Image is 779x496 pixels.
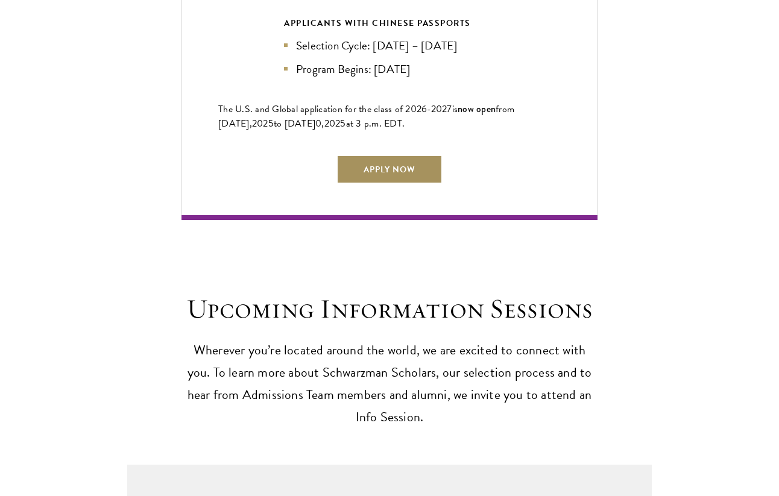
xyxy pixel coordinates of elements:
span: 202 [324,116,341,131]
div: APPLICANTS WITH CHINESE PASSPORTS [284,16,495,31]
span: to [DATE] [274,116,315,131]
span: at 3 p.m. EDT. [346,116,405,131]
span: 7 [447,102,452,116]
span: 5 [268,116,274,131]
li: Program Begins: [DATE] [284,60,495,78]
span: -202 [427,102,447,116]
span: 6 [421,102,427,116]
span: 0 [315,116,321,131]
span: 5 [340,116,345,131]
h2: Upcoming Information Sessions [181,292,598,326]
p: Wherever you’re located around the world, we are excited to connect with you. To learn more about... [181,339,598,429]
span: now open [458,102,496,116]
a: Apply Now [336,155,443,184]
li: Selection Cycle: [DATE] – [DATE] [284,37,495,54]
span: , [321,116,324,131]
span: from [DATE], [218,102,514,131]
span: 202 [252,116,268,131]
span: is [452,102,458,116]
span: The U.S. and Global application for the class of 202 [218,102,421,116]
